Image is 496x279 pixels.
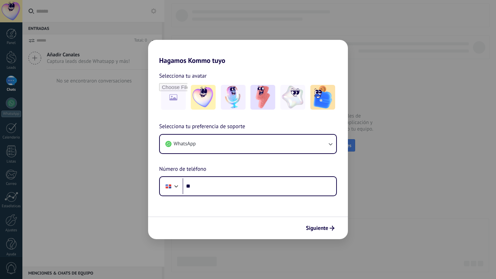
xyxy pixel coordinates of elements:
img: -4.jpeg [280,85,305,110]
div: Dominican Republic: + 1 [162,179,175,193]
img: -1.jpeg [191,85,216,110]
img: -2.jpeg [221,85,246,110]
span: Selecciona tu preferencia de soporte [159,122,245,131]
button: WhatsApp [160,135,336,153]
h2: Hagamos Kommo tuyo [148,40,348,65]
span: WhatsApp [174,141,196,147]
button: Siguiente [303,222,338,234]
span: Número de teléfono [159,165,206,174]
img: -3.jpeg [250,85,275,110]
img: -5.jpeg [310,85,335,110]
span: Selecciona tu avatar [159,71,207,80]
span: Siguiente [306,226,328,231]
